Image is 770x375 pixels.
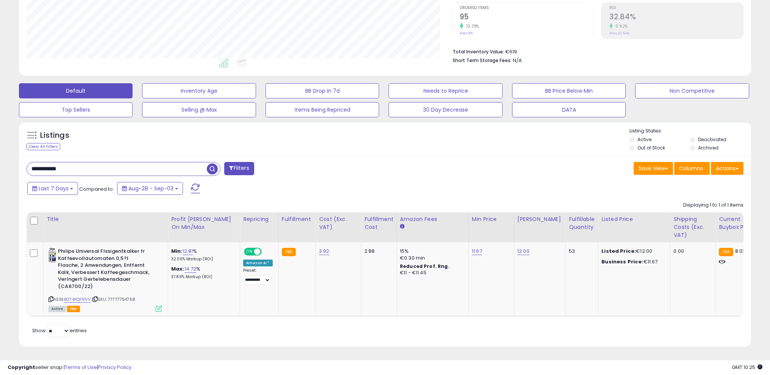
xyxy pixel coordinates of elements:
[400,223,405,230] small: Amazon Fees.
[48,248,162,311] div: ASIN:
[512,102,626,117] button: DATA
[364,248,391,255] div: 2.88
[243,260,273,266] div: Amazon AI *
[27,182,78,195] button: Last 7 Days
[39,185,69,192] span: Last 7 Days
[735,247,746,255] span: 8.03
[282,215,312,223] div: Fulfillment
[609,12,743,23] h2: 32.84%
[517,247,529,255] a: 12.00
[569,215,595,231] div: Fulfillable Quantity
[460,12,594,23] h2: 95
[19,83,133,98] button: Default
[674,162,710,175] button: Columns
[266,83,379,98] button: BB Drop in 7d
[98,364,131,371] a: Privacy Policy
[601,215,667,223] div: Listed Price
[64,296,91,303] a: B074KQFRNV
[460,31,473,36] small: Prev: 55
[512,83,626,98] button: BB Price Below Min
[673,215,712,239] div: Shipping Costs (Exc. VAT)
[171,247,183,255] b: Min:
[171,266,234,280] div: %
[601,248,664,255] div: €12.00
[732,364,762,371] span: 2025-09-12 10:25 GMT
[400,248,463,255] div: 15%
[453,48,504,55] b: Total Inventory Value:
[400,270,463,276] div: €11 - €11.45
[261,249,273,255] span: OFF
[128,185,173,192] span: Aug-28 - Sep-03
[517,215,562,223] div: [PERSON_NAME]
[243,268,273,285] div: Preset:
[19,102,133,117] button: Top Sellers
[472,247,482,255] a: 11.67
[389,83,502,98] button: Needs to Reprice
[48,306,66,312] span: All listings currently available for purchase on Amazon
[569,248,592,255] div: 53
[637,145,665,151] label: Out of Stock
[719,215,758,231] div: Current Buybox Price
[27,143,60,150] div: Clear All Filters
[609,31,629,36] small: Prev: 32.54%
[171,265,184,272] b: Max:
[673,248,710,255] div: 0.00
[171,274,234,280] p: 37.86% Markup (ROI)
[683,202,743,209] div: Displaying 1 to 1 of 1 items
[364,215,394,231] div: Fulfillment Cost
[634,162,673,175] button: Save View
[168,212,240,242] th: The percentage added to the cost of goods (COGS) that forms the calculator for Min & Max prices.
[47,215,165,223] div: Title
[32,327,87,334] span: Show: entries
[117,182,183,195] button: Aug-28 - Sep-03
[637,136,651,143] label: Active
[67,306,80,312] span: FBA
[460,6,594,10] span: Ordered Items
[698,136,726,143] label: Deactivated
[183,247,193,255] a: 12.81
[719,248,733,256] small: FBA
[601,258,643,265] b: Business Price:
[400,215,465,223] div: Amazon Fees
[711,162,743,175] button: Actions
[171,257,234,262] p: 32.06% Markup (ROI)
[513,57,522,64] span: N/A
[171,248,234,262] div: %
[601,258,664,265] div: €11.67
[142,102,256,117] button: Selling @ Max
[282,248,296,256] small: FBA
[243,215,275,223] div: Repricing
[463,23,479,29] small: 72.73%
[224,162,254,175] button: Filters
[629,128,751,135] p: Listing States:
[609,6,743,10] span: ROI
[613,23,628,29] small: 0.92%
[319,215,358,231] div: Cost (Exc. VAT)
[142,83,256,98] button: Inventory Age
[171,215,237,231] div: Profit [PERSON_NAME] on Min/Max
[319,247,330,255] a: 3.92
[245,249,254,255] span: ON
[400,263,450,269] b: Reduced Prof. Rng.
[65,364,97,371] a: Terms of Use
[184,265,197,273] a: 14.72
[8,364,35,371] strong: Copyright
[8,364,131,371] div: seller snap | |
[40,130,69,141] h5: Listings
[698,145,718,151] label: Archived
[48,248,56,263] img: 31vUZsTtkqL._SL40_.jpg
[453,57,512,64] b: Short Term Storage Fees:
[58,248,150,292] b: Philips Universal Flssigentkalker fr Kaffeevollautomaten 0,5?l Flasche, 2 Anwendungen, Entfernt K...
[400,255,463,261] div: €0.30 min
[266,102,379,117] button: Items Being Repriced
[679,165,703,172] span: Columns
[635,83,749,98] button: Non Competitive
[79,185,114,193] span: Compared to:
[472,215,511,223] div: Min Price
[389,102,502,117] button: 30 Day Decrease
[92,296,135,302] span: | SKU: 77777754758
[453,47,738,56] li: €619
[601,247,636,255] b: Listed Price:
